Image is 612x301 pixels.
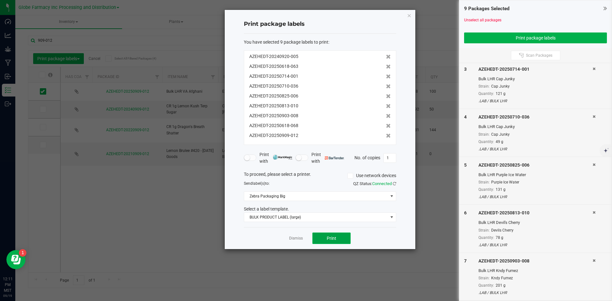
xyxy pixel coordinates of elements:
[239,206,401,212] div: Select a label template.
[325,156,344,160] img: bartender.png
[249,132,298,139] span: AZEHEDT-20250909-012
[478,146,593,152] div: .LAB / BULK LHR
[244,39,328,45] span: You have selected 9 package labels to print
[496,235,503,240] span: 78 g
[478,235,494,240] span: Quantity:
[478,180,490,184] span: Strain:
[372,181,392,186] span: Connected
[249,83,298,90] span: AZEHEDT-20250710-036
[327,236,336,241] span: Print
[478,76,593,82] div: Bulk LHR Cap Junky
[347,172,396,179] label: Use network devices
[478,162,593,168] div: AZEHEDT-20250825-006
[491,84,510,89] span: Cap Junky
[244,20,396,28] h4: Print package labels
[19,249,26,257] iframe: Resource center unread badge
[464,114,467,119] span: 4
[249,73,298,80] span: AZEHEDT-20250714-001
[478,290,593,296] div: .LAB / BULK LHR
[312,233,351,244] button: Print
[259,151,292,165] span: Print with
[244,192,388,201] span: Zebra Packaging Big
[478,66,593,73] div: AZEHEDT-20250714-001
[478,114,593,120] div: AZEHEDT-20250710-036
[289,236,303,241] a: Dismiss
[249,112,298,119] span: AZEHEDT-20250903-008
[249,93,298,99] span: AZEHEDT-20250825-006
[464,162,467,168] span: 5
[249,53,298,60] span: AZEHEDT-20240920-005
[491,228,514,233] span: Devils Cherry
[491,132,510,137] span: Cap Junky
[478,132,490,137] span: Strain:
[311,151,344,165] span: Print with
[496,283,506,288] span: 201 g
[244,39,396,46] div: :
[354,155,380,160] span: No. of copies
[478,258,593,264] div: AZEHEDT-20250903-008
[273,155,292,160] img: mark_magic_cybra.png
[478,194,593,200] div: .LAB / BULK LHR
[249,122,298,129] span: AZEHEDT-20250618-068
[496,187,506,192] span: 131 g
[478,268,593,274] div: Bulk LHR Kndy Fumez
[252,181,265,186] span: label(s)
[478,98,593,104] div: .LAB / BULK LHR
[478,91,494,96] span: Quantity:
[478,228,490,233] span: Strain:
[478,124,593,130] div: Bulk LHR Cap Junky
[244,213,388,222] span: BULK PRODUCT LABEL (large)
[464,18,501,22] a: Unselect all packages
[464,67,467,72] span: 3
[478,140,494,144] span: Quantity:
[491,276,513,280] span: Kndy Fumez
[526,53,552,58] span: Scan Packages
[491,180,519,184] span: Purple Ice Water
[478,283,494,288] span: Quantity:
[353,181,396,186] span: QZ Status:
[478,276,490,280] span: Strain:
[249,103,298,109] span: AZEHEDT-20250813-010
[464,32,607,43] button: Print package labels
[496,140,503,144] span: 49 g
[478,187,494,192] span: Quantity:
[478,242,593,248] div: .LAB / BULK LHR
[478,219,593,226] div: Bulk LHR Devil's Cherry
[478,210,593,216] div: AZEHEDT-20250813-010
[244,181,270,186] span: Send to:
[464,258,467,263] span: 7
[6,250,25,269] iframe: Resource center
[478,172,593,178] div: Bulk LHR Purple Ice Water
[496,91,506,96] span: 121 g
[478,84,490,89] span: Strain:
[249,63,298,70] span: AZEHEDT-20250618-063
[239,171,401,181] div: To proceed, please select a printer.
[464,210,467,215] span: 6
